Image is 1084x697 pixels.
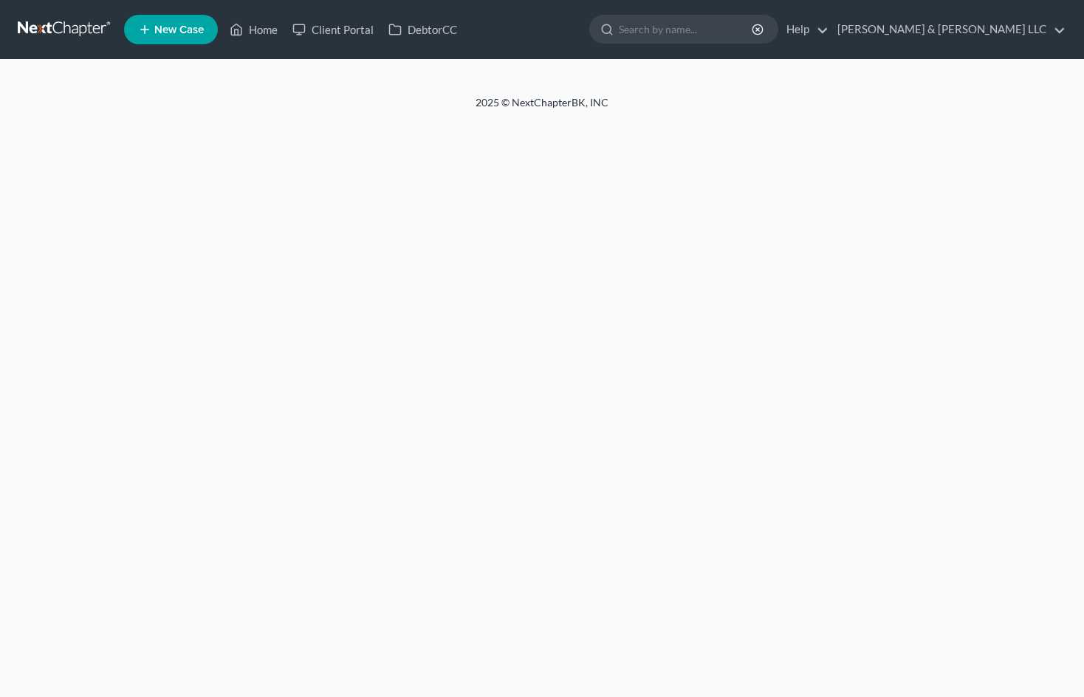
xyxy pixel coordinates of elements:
[121,95,963,122] div: 2025 © NextChapterBK, INC
[779,16,829,43] a: Help
[830,16,1066,43] a: [PERSON_NAME] & [PERSON_NAME] LLC
[285,16,381,43] a: Client Portal
[381,16,464,43] a: DebtorCC
[619,16,754,43] input: Search by name...
[154,24,204,35] span: New Case
[222,16,285,43] a: Home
